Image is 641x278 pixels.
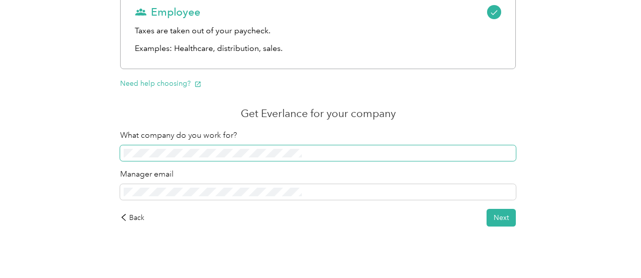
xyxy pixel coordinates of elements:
[135,5,200,19] span: Employee
[487,209,516,227] button: Next
[120,212,144,223] div: Back
[135,42,501,55] p: Examples: Healthcare, distribution, sales.
[135,25,501,37] div: Taxes are taken out of your paycheck.
[120,130,237,140] span: What company do you work for?
[120,169,174,179] span: Manager email
[584,221,641,278] iframe: Everlance-gr Chat Button Frame
[120,78,201,89] button: Need help choosing?
[120,106,516,121] p: Get Everlance for your company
